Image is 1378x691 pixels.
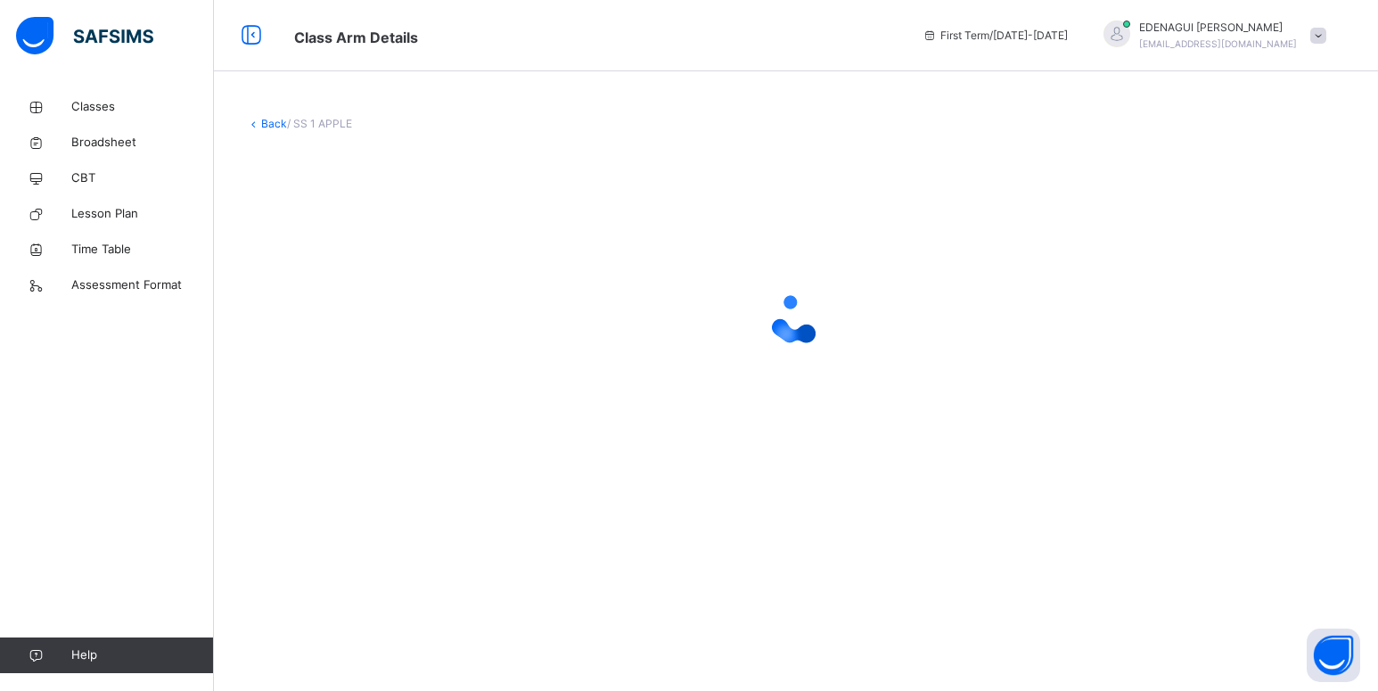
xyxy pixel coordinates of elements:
img: safsims [16,17,153,54]
span: session/term information [923,28,1068,44]
span: EDENAGUI [PERSON_NAME] [1139,20,1297,36]
span: Help [71,646,213,664]
span: / SS 1 APPLE [287,117,352,130]
div: EDENAGUIJERRY [1086,20,1335,52]
span: Time Table [71,241,214,259]
span: Broadsheet [71,134,214,152]
button: Open asap [1307,629,1360,682]
span: Lesson Plan [71,205,214,223]
span: CBT [71,169,214,187]
span: Classes [71,98,214,116]
span: [EMAIL_ADDRESS][DOMAIN_NAME] [1139,38,1297,49]
span: Assessment Format [71,276,214,294]
a: Back [261,117,287,130]
span: Class Arm Details [294,29,418,46]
